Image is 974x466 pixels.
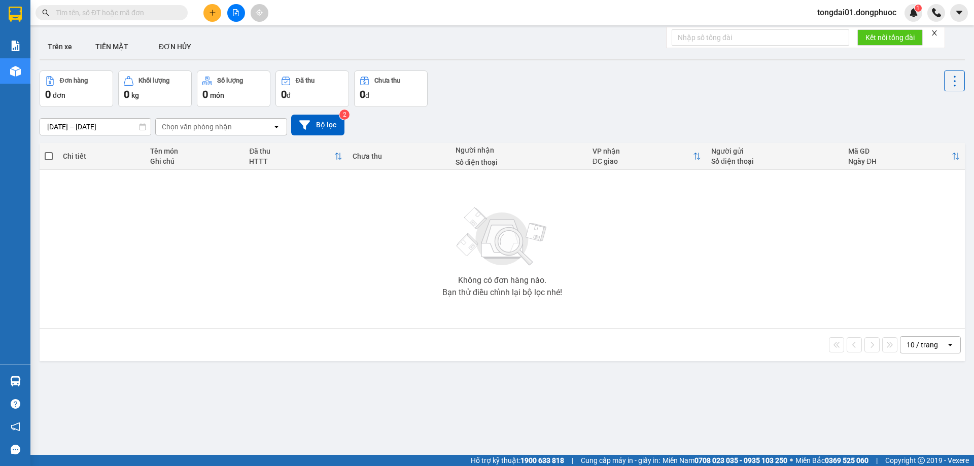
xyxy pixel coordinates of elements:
[857,29,923,46] button: Kết nối tổng đài
[60,77,88,84] div: Đơn hàng
[825,456,868,464] strong: 0369 525 060
[244,143,347,170] th: Toggle SortBy
[795,455,868,466] span: Miền Bắc
[865,32,915,43] span: Kết nối tổng đài
[672,29,849,46] input: Nhập số tổng đài
[63,152,140,160] div: Chi tiết
[10,66,21,77] img: warehouse-icon
[217,77,243,84] div: Số lượng
[232,9,239,16] span: file-add
[471,455,564,466] span: Hỗ trợ kỹ thuật:
[663,455,787,466] span: Miền Nam
[256,9,263,16] span: aim
[40,34,80,59] button: Trên xe
[848,157,952,165] div: Ngày ĐH
[694,456,787,464] strong: 0708 023 035 - 0935 103 250
[45,88,51,100] span: 0
[249,147,334,155] div: Đã thu
[124,88,129,100] span: 0
[843,143,965,170] th: Toggle SortBy
[374,77,400,84] div: Chưa thu
[10,41,21,51] img: solution-icon
[209,9,216,16] span: plus
[918,457,925,464] span: copyright
[40,70,113,107] button: Đơn hàng0đơn
[11,422,20,432] span: notification
[118,70,192,107] button: Khối lượng0kg
[572,455,573,466] span: |
[581,455,660,466] span: Cung cấp máy in - giấy in:
[131,91,139,99] span: kg
[458,276,546,284] div: Không có đơn hàng nào.
[138,77,169,84] div: Khối lượng
[790,458,793,462] span: ⚪️
[53,91,65,99] span: đơn
[876,455,878,466] span: |
[272,123,281,131] svg: open
[916,5,920,12] span: 1
[251,4,268,22] button: aim
[275,70,349,107] button: Đã thu0đ
[227,4,245,22] button: file-add
[150,157,239,165] div: Ghi chú
[593,157,693,165] div: ĐC giao
[360,88,365,100] span: 0
[451,201,553,272] img: svg+xml;base64,PHN2ZyBjbGFzcz0ibGlzdC1wbHVnX19zdmciIHhtbG5zPSJodHRwOi8vd3d3LnczLm9yZy8yMDAwL3N2Zy...
[915,5,922,12] sup: 1
[456,158,582,166] div: Số điện thoại
[353,152,445,160] div: Chưa thu
[955,8,964,17] span: caret-down
[281,88,287,100] span: 0
[593,147,693,155] div: VP nhận
[520,456,564,464] strong: 1900 633 818
[9,7,22,22] img: logo-vxr
[456,146,582,154] div: Người nhận
[711,147,838,155] div: Người gửi
[365,91,369,99] span: đ
[11,399,20,409] span: question-circle
[291,115,344,135] button: Bộ lọc
[202,88,208,100] span: 0
[907,340,938,350] div: 10 / trang
[711,157,838,165] div: Số điện thoại
[287,91,291,99] span: đ
[40,119,151,135] input: Select a date range.
[249,157,334,165] div: HTTT
[150,147,239,155] div: Tên món
[932,8,941,17] img: phone-icon
[10,376,21,386] img: warehouse-icon
[162,122,232,132] div: Chọn văn phòng nhận
[296,77,315,84] div: Đã thu
[42,9,49,16] span: search
[56,7,176,18] input: Tìm tên, số ĐT hoặc mã đơn
[159,43,191,51] span: ĐƠN HỦY
[197,70,270,107] button: Số lượng0món
[95,43,128,51] span: TIỀN MẶT
[946,341,954,349] svg: open
[203,4,221,22] button: plus
[931,29,938,37] span: close
[848,147,952,155] div: Mã GD
[809,6,905,19] span: tongdai01.dongphuoc
[354,70,428,107] button: Chưa thu0đ
[587,143,706,170] th: Toggle SortBy
[909,8,918,17] img: icon-new-feature
[442,289,562,297] div: Bạn thử điều chỉnh lại bộ lọc nhé!
[950,4,968,22] button: caret-down
[210,91,224,99] span: món
[11,445,20,454] span: message
[339,110,350,120] sup: 2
